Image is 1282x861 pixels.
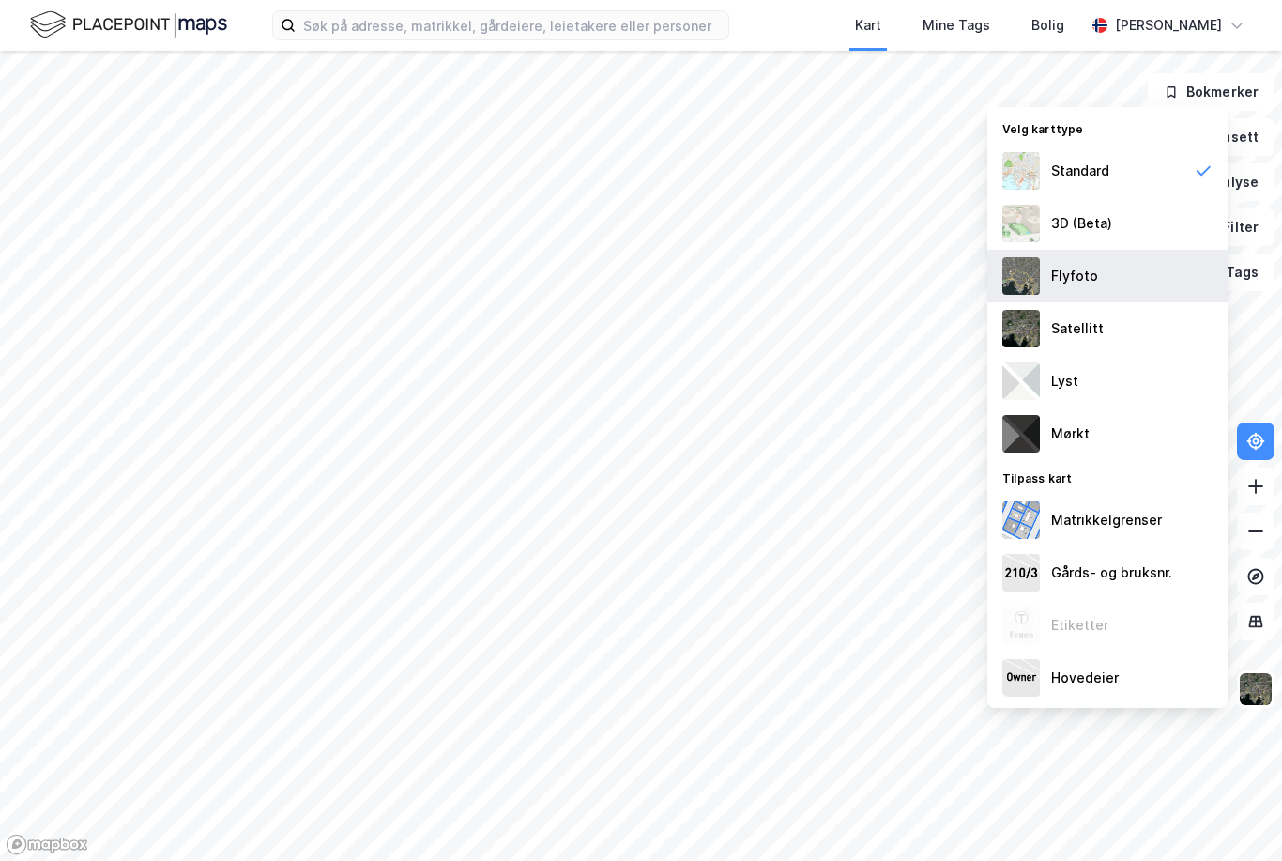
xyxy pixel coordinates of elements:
[1002,607,1040,644] img: Z
[1051,265,1098,287] div: Flyfoto
[1002,152,1040,190] img: Z
[1002,257,1040,295] img: Z
[1002,362,1040,400] img: luj3wr1y2y3+OchiMxRmMxRlscgabnMEmZ7DJGWxyBpucwSZnsMkZbHIGm5zBJmewyRlscgabnMEmZ7DJGWxyBpucwSZnsMkZ...
[1051,212,1112,235] div: 3D (Beta)
[1051,614,1108,637] div: Etiketter
[1051,160,1109,182] div: Standard
[30,8,227,41] img: logo.f888ab2527a4732fd821a326f86c7f29.svg
[1115,14,1222,37] div: [PERSON_NAME]
[923,14,990,37] div: Mine Tags
[1188,771,1282,861] iframe: Chat Widget
[1051,370,1078,392] div: Lyst
[1238,671,1274,707] img: 9k=
[1002,415,1040,453] img: nCdM7BzjoCAAAAAElFTkSuQmCC
[1002,205,1040,242] img: Z
[1051,423,1090,445] div: Mørkt
[855,14,881,37] div: Kart
[1148,73,1274,111] button: Bokmerker
[987,460,1228,494] div: Tilpass kart
[6,834,88,855] a: Mapbox homepage
[1031,14,1064,37] div: Bolig
[1051,317,1104,340] div: Satellitt
[1184,208,1274,246] button: Filter
[1051,561,1172,584] div: Gårds- og bruksnr.
[1051,509,1162,531] div: Matrikkelgrenser
[1002,310,1040,347] img: 9k=
[1188,771,1282,861] div: Kontrollprogram for chat
[1002,501,1040,539] img: cadastreBorders.cfe08de4b5ddd52a10de.jpeg
[1002,554,1040,592] img: cadastreKeys.547ab17ec502f5a4ef2b.jpeg
[1002,659,1040,697] img: majorOwner.b5e170eddb5c04bfeeff.jpeg
[296,11,728,39] input: Søk på adresse, matrikkel, gårdeiere, leietakere eller personer
[987,111,1228,145] div: Velg karttype
[1187,254,1274,291] button: Tags
[1051,667,1119,689] div: Hovedeier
